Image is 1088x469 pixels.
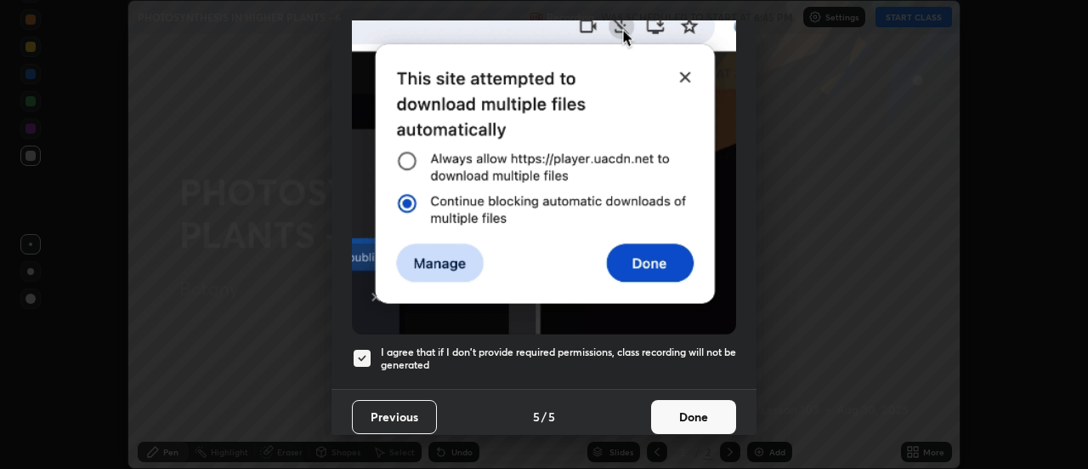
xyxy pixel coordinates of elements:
h4: / [541,408,547,426]
button: Previous [352,400,437,434]
h4: 5 [548,408,555,426]
h4: 5 [533,408,540,426]
button: Done [651,400,736,434]
h5: I agree that if I don't provide required permissions, class recording will not be generated [381,346,736,372]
